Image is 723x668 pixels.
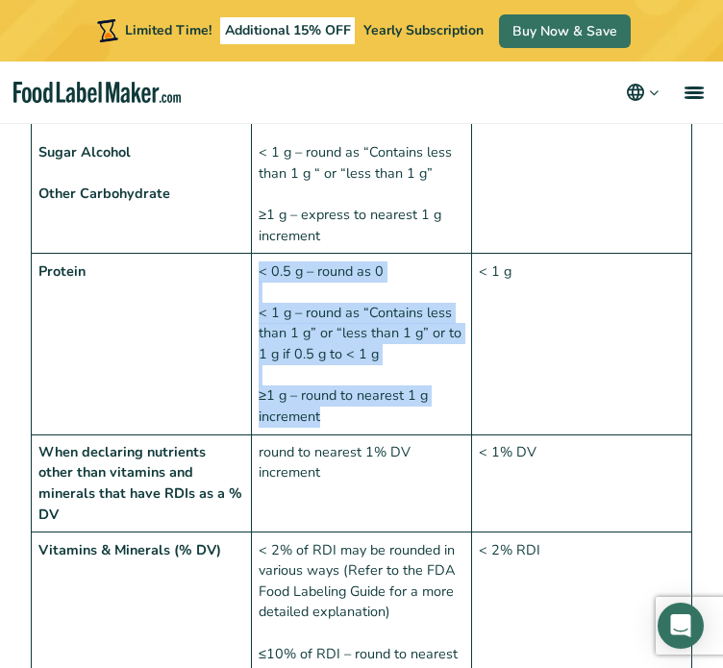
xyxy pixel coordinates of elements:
[125,21,212,39] span: Limited Time!
[661,62,723,123] a: menu
[38,442,242,524] strong: When declaring nutrients other than vitamins and minerals that have RDIs as a % DV
[220,17,356,44] span: Additional 15% OFF
[472,434,692,532] td: < 1% DV
[38,184,170,203] strong: Other Carbohydrate
[363,21,484,39] span: Yearly Subscription
[38,142,131,161] strong: Sugar Alcohol
[252,434,472,532] td: round to nearest 1% DV increment
[252,93,472,254] td: < 0.5 g – round as 0 < 1 g – round as “Contains less than 1 g “ or “less than 1 g” ≥1 g – express...
[499,14,631,48] a: Buy Now & Save
[38,261,86,281] strong: Protein
[252,254,472,434] td: < 0.5 g – round as 0 < 1 g – round as “Contains less than 1 g” or “less than 1 g” or to 1 g if 0....
[472,254,692,434] td: < 1 g
[38,540,221,559] strong: Vitamins & Minerals (% DV)
[658,603,704,649] div: Open Intercom Messenger
[472,93,692,254] td: < 0.5 g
